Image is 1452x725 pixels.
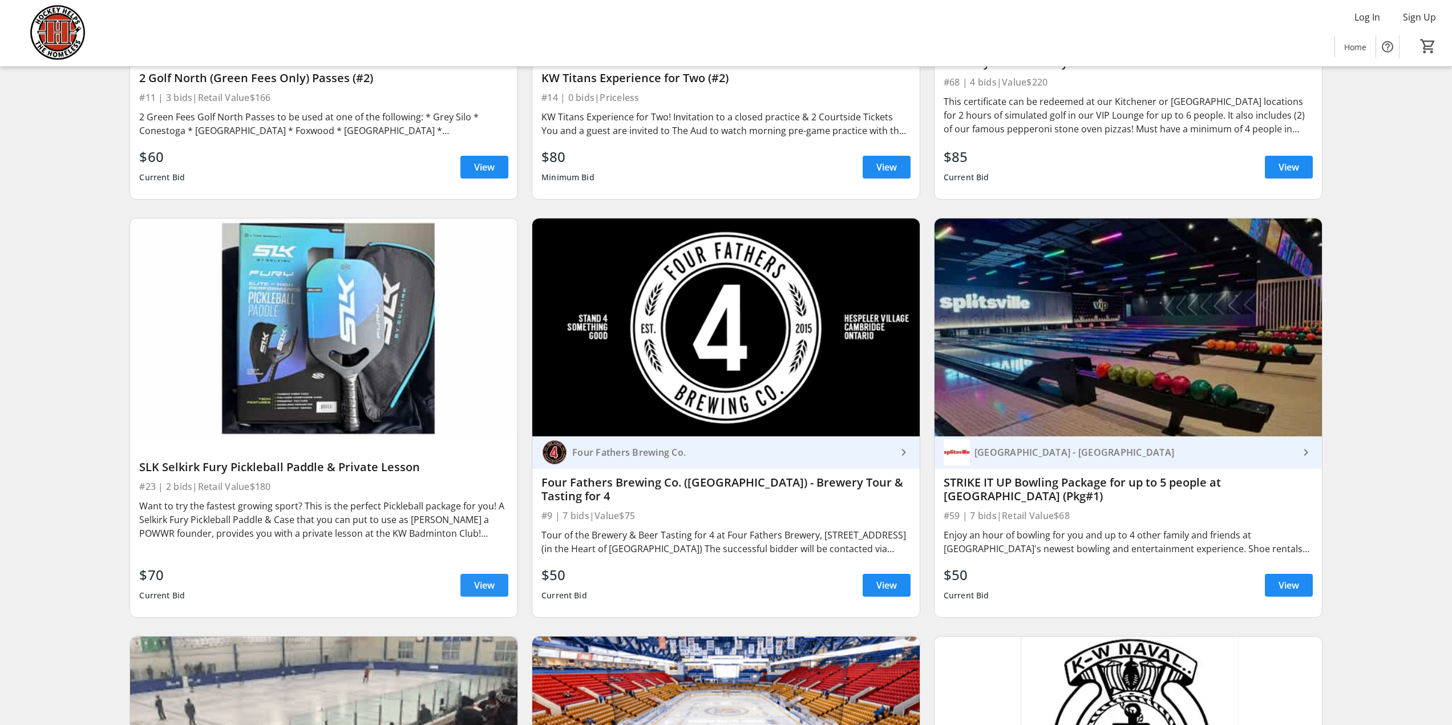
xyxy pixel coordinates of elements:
[944,476,1313,503] div: STRIKE IT UP Bowling Package for up to 5 people at [GEOGRAPHIC_DATA] (Pkg#1)
[935,218,1322,436] img: STRIKE IT UP Bowling Package for up to 5 people at Splitsville (Pkg#1)
[139,460,508,474] div: SLK Selkirk Fury Pickleball Paddle & Private Lesson
[139,479,508,495] div: #23 | 2 bids | Retail Value $180
[1265,156,1313,179] a: View
[1345,8,1389,26] button: Log In
[1279,160,1299,174] span: View
[876,578,897,592] span: View
[1299,445,1313,459] mat-icon: keyboard_arrow_right
[541,508,911,524] div: #9 | 7 bids | Value $75
[1265,574,1313,597] a: View
[139,110,508,137] div: 2 Green Fees Golf North Passes to be used at one of the following: * Grey Silo * Conestoga * [GEO...
[541,528,911,556] div: Tour of the Brewery & Beer Tasting for 4 at Four Fathers Brewery, [STREET_ADDRESS] (in the Heart ...
[935,436,1322,469] a: Splitsville - Waterloo[GEOGRAPHIC_DATA] - [GEOGRAPHIC_DATA]
[1344,41,1366,53] span: Home
[139,147,185,167] div: $60
[944,528,1313,556] div: Enjoy an hour of bowling for you and up to 4 other family and friends at [GEOGRAPHIC_DATA]'s newe...
[1376,35,1399,58] button: Help
[944,565,989,585] div: $50
[139,71,508,85] div: 2 Golf North (Green Fees Only) Passes (#2)
[944,439,970,465] img: Splitsville - Waterloo
[139,585,185,606] div: Current Bid
[1394,8,1445,26] button: Sign Up
[541,565,587,585] div: $50
[944,167,989,188] div: Current Bid
[541,585,587,606] div: Current Bid
[876,160,897,174] span: View
[532,218,920,436] img: Four Fathers Brewing Co. (Cambridge) - Brewery Tour & Tasting for 4
[541,476,911,503] div: Four Fathers Brewing Co. ([GEOGRAPHIC_DATA]) - Brewery Tour & Tasting for 4
[944,95,1313,136] div: This certificate can be redeemed at our Kitchener or [GEOGRAPHIC_DATA] locations for 2 hours of s...
[7,5,108,62] img: Hockey Helps the Homeless's Logo
[541,147,594,167] div: $80
[944,508,1313,524] div: #59 | 7 bids | Retail Value $68
[541,71,911,85] div: KW Titans Experience for Two (#2)
[568,447,897,458] div: Four Fathers Brewing Co.
[944,147,989,167] div: $85
[944,74,1313,90] div: #68 | 4 bids | Value $220
[1354,10,1380,24] span: Log In
[474,160,495,174] span: View
[541,167,594,188] div: Minimum Bid
[130,218,517,436] img: SLK Selkirk Fury Pickleball Paddle & Private Lesson
[532,436,920,469] a: Four Fathers Brewing Co.Four Fathers Brewing Co.
[1335,37,1376,58] a: Home
[139,565,185,585] div: $70
[970,447,1299,458] div: [GEOGRAPHIC_DATA] - [GEOGRAPHIC_DATA]
[139,499,508,540] div: Want to try the fastest growing sport? This is the perfect Pickleball package for you! A Selkirk ...
[1279,578,1299,592] span: View
[863,574,911,597] a: View
[944,585,989,606] div: Current Bid
[460,574,508,597] a: View
[139,167,185,188] div: Current Bid
[1403,10,1436,24] span: Sign Up
[541,110,911,137] div: KW Titans Experience for Two! Invitation to a closed practice & 2 Courtside Tickets You and a gue...
[1418,36,1438,56] button: Cart
[139,90,508,106] div: #11 | 3 bids | Retail Value $166
[897,445,911,459] mat-icon: keyboard_arrow_right
[541,439,568,465] img: Four Fathers Brewing Co.
[460,156,508,179] a: View
[474,578,495,592] span: View
[541,90,911,106] div: #14 | 0 bids | Priceless
[863,156,911,179] a: View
